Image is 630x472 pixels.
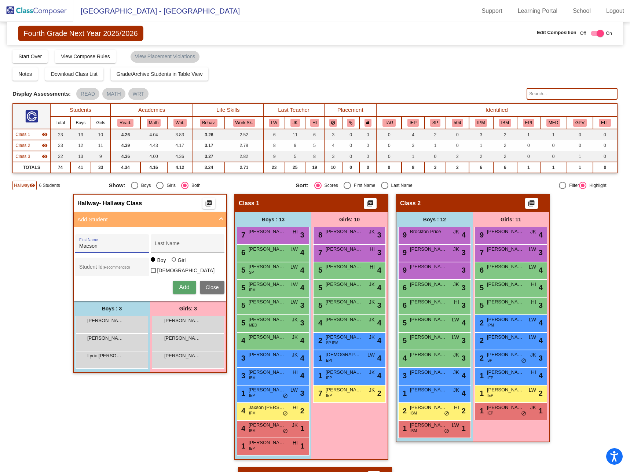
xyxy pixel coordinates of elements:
span: JK [369,281,375,288]
span: Class 2 [400,200,421,207]
span: Display Assessments: [12,91,71,97]
button: Print Students Details [202,198,215,209]
button: IPM [475,119,487,127]
td: 3.17 [193,140,225,151]
td: 0 [359,151,376,162]
th: Identified [376,104,617,117]
span: Download Class List [51,71,98,77]
span: LW [290,281,298,288]
span: [PERSON_NAME] [249,228,285,235]
th: Major Medical [540,117,567,129]
th: Academics [110,104,193,117]
span: JK [453,281,459,288]
td: 10 [91,129,110,140]
button: HI [310,119,319,127]
th: Speech [425,117,446,129]
span: Start Over [18,54,42,59]
td: 1 [517,162,540,173]
td: 11 [91,140,110,151]
span: [PERSON_NAME] [326,246,362,253]
span: [PERSON_NAME] [326,263,362,270]
span: 3 [539,247,543,258]
td: 0 [359,129,376,140]
mat-chip: View Placement Violations [131,51,199,63]
div: Scores [322,182,338,189]
td: 0 [376,129,402,140]
td: 0 [342,162,359,173]
td: 13 [70,151,91,162]
span: [PERSON_NAME] [410,246,447,253]
td: 5 [285,151,305,162]
td: 23 [50,129,70,140]
th: Good Parent Volunteer [567,117,593,129]
td: 3 [324,151,342,162]
span: [PERSON_NAME] [249,298,285,306]
th: LeAnna Williford [263,117,285,129]
span: Class 3 [15,153,30,160]
button: Behav. [200,119,217,127]
td: 3.83 [167,129,193,140]
span: 5 [316,284,322,292]
span: [PERSON_NAME] [487,298,524,306]
td: 6 [469,162,493,173]
span: [GEOGRAPHIC_DATA] - [GEOGRAPHIC_DATA] [73,5,240,17]
button: IBM [499,119,511,127]
span: [PERSON_NAME] [487,246,524,253]
span: View Compose Rules [61,54,110,59]
span: 5 [316,266,322,274]
th: Keep with teacher [359,117,376,129]
td: Hidden teacher - No Class Name [13,129,50,140]
td: 1 [517,129,540,140]
span: [PERSON_NAME] [326,228,362,235]
th: Gifted and Talented [376,117,402,129]
span: 3 [462,300,466,311]
td: 9 [91,151,110,162]
th: Individual Planning Meetings In Process for Behavior [493,117,517,129]
button: 504 [452,119,464,127]
td: 0 [359,162,376,173]
td: 1 [567,162,593,173]
button: Print Students Details [525,198,538,209]
span: 4 [377,282,381,293]
span: HI [370,263,375,271]
button: JK [290,119,300,127]
td: 8 [305,151,324,162]
td: 3.27 [193,151,225,162]
td: 4.34 [110,162,140,173]
td: 6 [263,129,285,140]
mat-icon: picture_as_pdf [204,200,213,210]
mat-icon: visibility [42,143,48,148]
td: 6 [493,162,517,173]
td: 3 [425,162,446,173]
mat-panel-title: Add Student [77,215,214,224]
span: 4 [539,265,543,276]
td: 0 [376,140,402,151]
button: Add [173,281,196,294]
td: 1 [425,140,446,151]
span: 5 [239,301,245,309]
td: 5 [305,140,324,151]
td: 3 [469,129,493,140]
td: 0 [567,140,593,151]
td: 0 [446,129,469,140]
th: Haley Ingledue [305,117,324,129]
td: 2.78 [225,140,263,151]
th: 504 Plan [446,117,469,129]
div: Boys : 13 [235,212,311,227]
span: [PERSON_NAME] [249,281,285,288]
th: Last Teacher [263,104,324,117]
span: JK [453,228,459,236]
span: LW [529,246,536,253]
span: Add [179,284,189,290]
button: Read. [117,119,133,127]
span: HI [531,298,536,306]
span: HI [454,298,459,306]
span: 3 [539,300,543,311]
td: 2.82 [225,151,263,162]
span: 3 [462,265,466,276]
td: 8 [402,162,425,173]
td: 1 [540,162,567,173]
td: 6 [305,129,324,140]
td: 0 [540,151,567,162]
span: 4 [539,229,543,240]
